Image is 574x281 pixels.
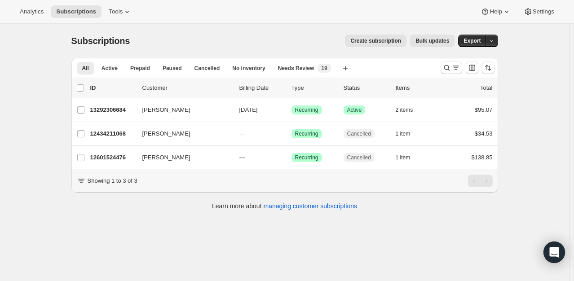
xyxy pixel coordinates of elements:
button: [PERSON_NAME] [137,127,227,141]
span: Settings [533,8,554,15]
p: Learn more about [212,202,357,211]
div: Type [291,83,336,92]
span: Cancelled [347,154,371,161]
button: Sort the results [482,61,495,74]
span: Help [490,8,502,15]
p: ID [90,83,135,92]
nav: Pagination [468,175,493,187]
div: Items [396,83,441,92]
span: Export [464,37,481,44]
span: Cancelled [194,65,220,72]
span: No inventory [232,65,265,72]
button: 2 items [396,104,423,116]
span: Prepaid [130,65,150,72]
span: Subscriptions [71,36,130,46]
p: 13292306684 [90,105,135,114]
p: Customer [142,83,232,92]
span: Recurring [295,154,318,161]
p: 12434211068 [90,129,135,138]
button: [PERSON_NAME] [137,103,227,117]
button: 1 item [396,127,420,140]
span: 1 item [396,154,411,161]
button: Export [458,35,486,47]
div: 12601524476[PERSON_NAME]---SuccessRecurringCancelled1 item$138.85 [90,151,493,164]
button: Customize table column order and visibility [466,61,478,74]
span: $138.85 [472,154,493,161]
span: $95.07 [475,106,493,113]
button: Tools [103,5,137,18]
span: Paused [163,65,182,72]
span: [PERSON_NAME] [142,105,190,114]
p: Status [344,83,389,92]
span: --- [239,154,245,161]
span: All [82,65,89,72]
span: Analytics [20,8,44,15]
span: [PERSON_NAME] [142,129,190,138]
p: Total [480,83,492,92]
span: Recurring [295,130,318,137]
p: 12601524476 [90,153,135,162]
span: Cancelled [347,130,371,137]
span: $34.53 [475,130,493,137]
span: 2 items [396,106,413,114]
span: Active [347,106,362,114]
span: Bulk updates [415,37,449,44]
button: 1 item [396,151,420,164]
button: Create subscription [345,35,406,47]
button: Search and filter results [441,61,462,74]
span: [PERSON_NAME] [142,153,190,162]
button: Bulk updates [410,35,455,47]
span: --- [239,130,245,137]
div: 13292306684[PERSON_NAME][DATE]SuccessRecurringSuccessActive2 items$95.07 [90,104,493,116]
button: Subscriptions [51,5,102,18]
span: Create subscription [350,37,401,44]
div: IDCustomerBilling DateTypeStatusItemsTotal [90,83,493,92]
p: Billing Date [239,83,284,92]
div: 12434211068[PERSON_NAME]---SuccessRecurringCancelled1 item$34.53 [90,127,493,140]
button: Analytics [14,5,49,18]
p: Showing 1 to 3 of 3 [88,176,137,185]
span: [DATE] [239,106,258,113]
span: Recurring [295,106,318,114]
span: Active [102,65,118,72]
button: Settings [518,5,560,18]
span: 19 [321,65,327,72]
a: managing customer subscriptions [263,202,357,210]
button: [PERSON_NAME] [137,150,227,165]
span: Tools [109,8,123,15]
span: 1 item [396,130,411,137]
button: Help [475,5,516,18]
button: Create new view [338,62,353,75]
span: Needs Review [278,65,314,72]
div: Open Intercom Messenger [543,241,565,263]
span: Subscriptions [56,8,96,15]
